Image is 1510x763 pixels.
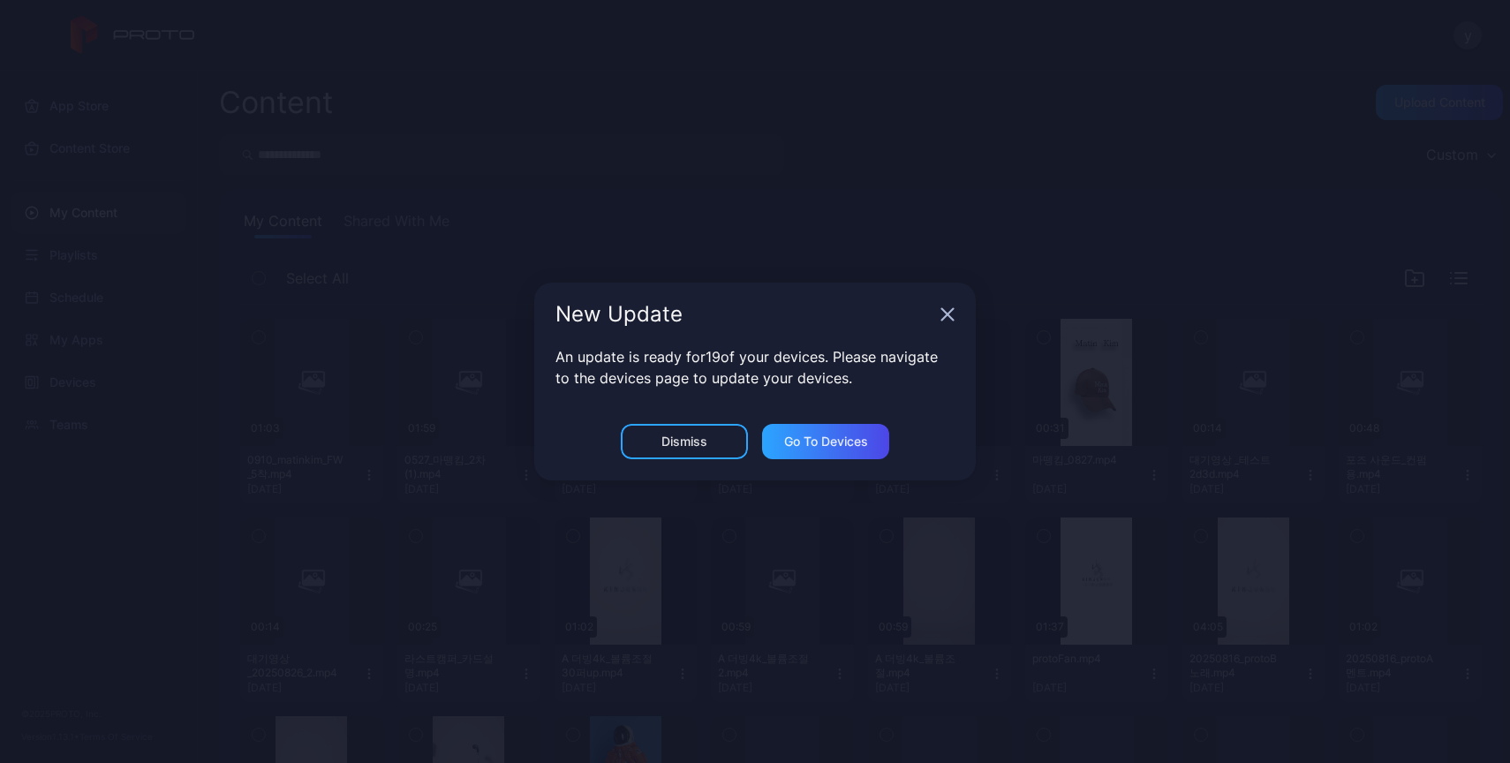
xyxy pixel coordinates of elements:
button: Go to devices [762,424,889,459]
button: Dismiss [621,424,748,459]
div: Go to devices [784,434,868,449]
p: An update is ready for 19 of your devices. Please navigate to the devices page to update your dev... [555,346,955,389]
div: New Update [555,304,933,325]
div: Dismiss [661,434,707,449]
